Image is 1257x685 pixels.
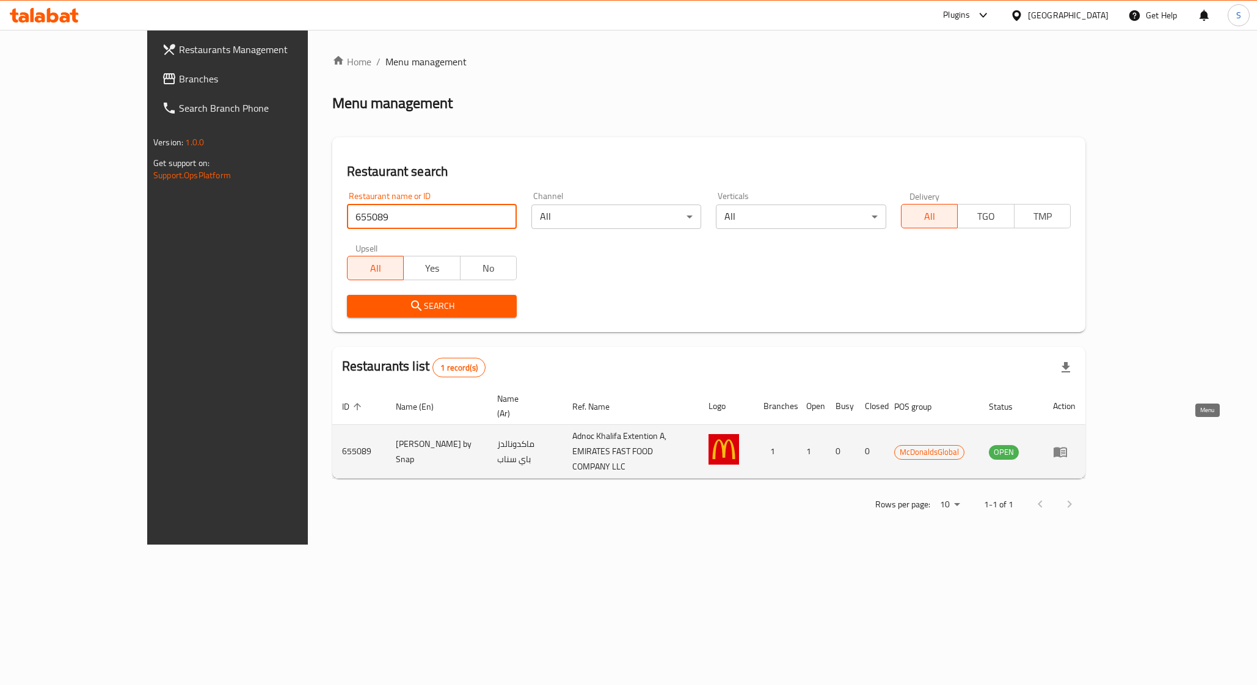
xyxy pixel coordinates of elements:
[1014,204,1071,228] button: TMP
[935,496,964,514] div: Rows per page:
[153,155,209,171] span: Get support on:
[352,259,399,277] span: All
[332,54,1085,69] nav: breadcrumb
[531,205,701,229] div: All
[855,388,884,425] th: Closed
[465,259,512,277] span: No
[957,204,1014,228] button: TGO
[989,445,1019,459] span: OPEN
[895,445,964,459] span: McDonaldsGlobal
[796,425,826,479] td: 1
[855,425,884,479] td: 0
[901,204,958,228] button: All
[826,425,855,479] td: 0
[909,192,940,200] label: Delivery
[984,497,1013,512] p: 1-1 of 1
[332,425,386,479] td: 655089
[153,167,231,183] a: Support.OpsPlatform
[409,259,455,277] span: Yes
[179,42,348,57] span: Restaurants Management
[179,101,348,115] span: Search Branch Phone
[989,445,1019,460] div: OPEN
[563,425,699,479] td: Adnoc Khalifa Extention A, EMIRATES FAST FOOD COMPANY LLC
[347,205,517,229] input: Search for restaurant name or ID..
[403,256,460,280] button: Yes
[826,388,855,425] th: Busy
[1051,353,1080,382] div: Export file
[355,244,378,252] label: Upsell
[875,497,930,512] p: Rows per page:
[1028,9,1109,22] div: [GEOGRAPHIC_DATA]
[347,295,517,317] button: Search
[754,425,796,479] td: 1
[796,388,826,425] th: Open
[347,162,1071,181] h2: Restaurant search
[385,54,467,69] span: Menu management
[894,399,947,414] span: POS group
[386,425,487,479] td: [PERSON_NAME] by Snap
[1236,9,1241,22] span: S
[989,399,1029,414] span: Status
[152,93,357,123] a: Search Branch Phone
[497,391,548,421] span: Name (Ar)
[185,134,204,150] span: 1.0.0
[347,256,404,280] button: All
[572,399,625,414] span: Ref. Name
[342,399,365,414] span: ID
[487,425,563,479] td: ماكدونالدز باي سناب
[1019,208,1066,225] span: TMP
[179,71,348,86] span: Branches
[963,208,1009,225] span: TGO
[709,434,739,465] img: McDonald's by Snap
[906,208,953,225] span: All
[754,388,796,425] th: Branches
[357,299,507,314] span: Search
[152,35,357,64] a: Restaurants Management
[153,134,183,150] span: Version:
[152,64,357,93] a: Branches
[332,93,453,113] h2: Menu management
[716,205,886,229] div: All
[433,362,485,374] span: 1 record(s)
[432,358,486,377] div: Total records count
[1043,388,1085,425] th: Action
[943,8,970,23] div: Plugins
[699,388,754,425] th: Logo
[396,399,450,414] span: Name (En)
[342,357,486,377] h2: Restaurants list
[460,256,517,280] button: No
[332,388,1085,479] table: enhanced table
[376,54,381,69] li: /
